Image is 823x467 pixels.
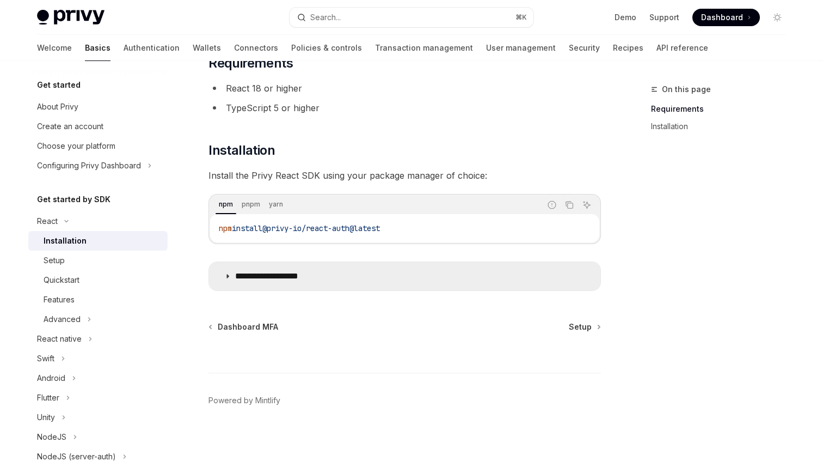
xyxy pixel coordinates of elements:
a: About Privy [28,97,168,117]
a: Choose your platform [28,136,168,156]
div: About Privy [37,100,78,113]
button: Toggle NodeJS section [28,427,168,447]
div: NodeJS (server-auth) [37,450,116,463]
span: Setup [569,322,592,332]
span: npm [219,223,232,233]
div: Flutter [37,391,59,404]
a: Demo [615,12,636,23]
button: Toggle NodeJS (server-auth) section [28,447,168,466]
span: On this page [662,83,711,96]
a: Setup [28,251,168,270]
span: ⌘ K [515,13,527,22]
a: Quickstart [28,270,168,290]
a: Welcome [37,35,72,61]
a: Installation [28,231,168,251]
span: Dashboard [701,12,743,23]
div: Choose your platform [37,140,115,153]
div: yarn [266,198,286,211]
a: Policies & controls [291,35,362,61]
div: Features [44,293,75,306]
div: Installation [44,234,87,247]
button: Toggle React native section [28,329,168,349]
div: Swift [37,352,54,365]
div: Create an account [37,120,103,133]
a: Dashboard [692,9,760,26]
div: npm [216,198,236,211]
a: Create an account [28,117,168,136]
li: TypeScript 5 or higher [208,100,601,116]
button: Toggle Swift section [28,349,168,368]
button: Toggle Flutter section [28,388,168,408]
a: Connectors [234,35,278,61]
div: Advanced [44,313,81,326]
a: Setup [569,322,600,332]
div: React [37,215,58,228]
li: React 18 or higher [208,81,601,96]
button: Toggle Configuring Privy Dashboard section [28,156,168,175]
a: Dashboard MFA [210,322,278,332]
a: Support [649,12,679,23]
button: Ask AI [580,198,594,212]
span: Installation [208,142,275,159]
a: User management [486,35,556,61]
a: API reference [656,35,708,61]
a: Security [569,35,600,61]
button: Toggle dark mode [769,9,786,26]
div: pnpm [238,198,263,211]
h5: Get started by SDK [37,193,110,206]
button: Toggle Advanced section [28,310,168,329]
h5: Get started [37,78,81,92]
div: Configuring Privy Dashboard [37,159,141,172]
div: Search... [310,11,341,24]
a: Wallets [193,35,221,61]
span: install [232,223,262,233]
a: Requirements [651,100,795,118]
div: Android [37,372,65,385]
button: Open search [290,8,533,27]
button: Toggle Unity section [28,408,168,427]
a: Basics [85,35,110,61]
a: Recipes [613,35,643,61]
div: NodeJS [37,430,66,444]
span: @privy-io/react-auth@latest [262,223,380,233]
img: light logo [37,10,105,25]
div: Setup [44,254,65,267]
button: Toggle Android section [28,368,168,388]
button: Copy the contents from the code block [562,198,576,212]
div: Quickstart [44,274,79,287]
a: Features [28,290,168,310]
a: Authentication [124,35,180,61]
button: Report incorrect code [545,198,559,212]
button: Toggle React section [28,211,168,231]
div: React native [37,332,82,345]
a: Installation [651,118,795,135]
div: Unity [37,411,55,424]
a: Transaction management [375,35,473,61]
span: Dashboard MFA [218,322,278,332]
span: Install the Privy React SDK using your package manager of choice: [208,168,601,183]
a: Powered by Mintlify [208,395,280,406]
span: Requirements [208,54,293,72]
